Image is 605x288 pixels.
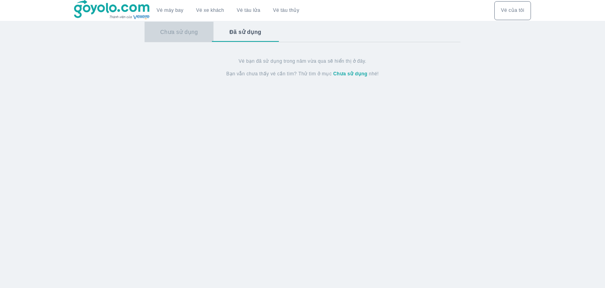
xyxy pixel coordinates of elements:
a: Vé máy bay [157,7,184,13]
div: basic tabs example [145,22,460,42]
span: Bạn vẫn chưa thấy vé cần tìm? [226,71,297,77]
span: Thử tìm ở mục nhé! [298,71,379,77]
div: choose transportation mode [150,1,306,20]
button: Chưa sử dụng [145,22,214,42]
div: choose transportation mode [494,1,531,20]
a: Vé tàu lửa [230,1,267,20]
strong: Chưa sử dụng [333,71,367,77]
button: Đã sử dụng [213,22,277,42]
a: Vé xe khách [196,7,224,13]
button: Vé của tôi [494,1,531,20]
button: Vé tàu thủy [267,1,306,20]
span: Vé bạn đã sử dụng trong năm vừa qua sẽ hiển thị ở đây. [239,58,367,64]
